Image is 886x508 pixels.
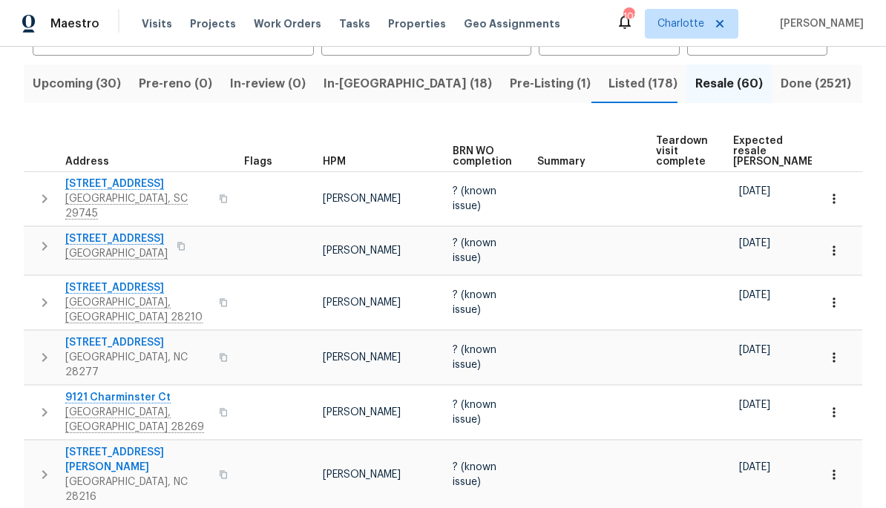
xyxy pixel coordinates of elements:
span: ? (known issue) [453,186,496,211]
span: ? (known issue) [453,290,496,315]
span: Flags [244,156,272,167]
span: [PERSON_NAME] [323,297,401,308]
span: Listed (178) [608,73,677,94]
span: [DATE] [739,290,770,300]
span: [PERSON_NAME] [323,194,401,204]
span: Address [65,156,109,167]
span: ? (known issue) [453,238,496,263]
span: Properties [388,16,446,31]
span: [PERSON_NAME] [774,16,864,31]
span: [GEOGRAPHIC_DATA], NC 28216 [65,475,210,504]
div: 102 [623,9,634,24]
span: [DATE] [739,462,770,472]
span: Work Orders [254,16,321,31]
span: Pre-Listing (1) [510,73,591,94]
span: [PERSON_NAME] [323,352,401,363]
span: [PERSON_NAME] [323,469,401,480]
span: [DATE] [739,345,770,355]
span: HPM [323,156,346,167]
span: BRN WO completion [453,146,512,167]
span: [DATE] [739,400,770,410]
span: Teardown visit complete [656,136,708,167]
span: [GEOGRAPHIC_DATA], NC 28277 [65,350,210,380]
span: In-review (0) [230,73,306,94]
span: [STREET_ADDRESS][PERSON_NAME] [65,445,210,475]
span: Pre-reno (0) [139,73,212,94]
span: Geo Assignments [464,16,560,31]
span: Maestro [50,16,99,31]
span: Projects [190,16,236,31]
span: Charlotte [657,16,704,31]
span: Summary [537,156,585,167]
span: ? (known issue) [453,400,496,425]
span: Expected resale [PERSON_NAME] [733,136,817,167]
span: [PERSON_NAME] [323,407,401,418]
span: [DATE] [739,186,770,197]
span: ? (known issue) [453,462,496,487]
span: ? (known issue) [453,345,496,370]
span: [PERSON_NAME] [323,245,401,256]
span: [DATE] [739,238,770,248]
span: Upcoming (30) [33,73,121,94]
span: Resale (60) [695,73,763,94]
span: In-[GEOGRAPHIC_DATA] (18) [324,73,492,94]
span: [STREET_ADDRESS] [65,335,210,350]
span: Done (2521) [781,73,851,94]
span: Visits [142,16,172,31]
span: Tasks [339,19,370,29]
